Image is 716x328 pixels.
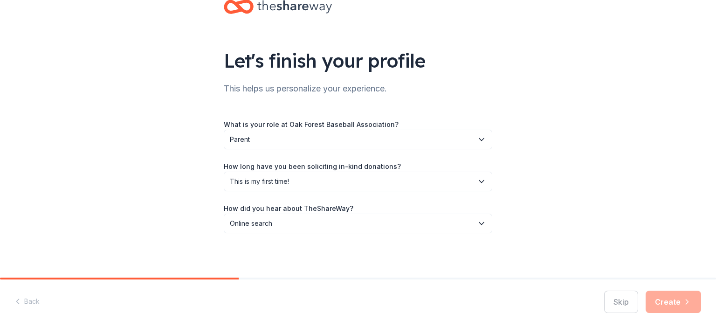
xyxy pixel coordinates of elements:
[230,218,473,229] span: Online search
[224,120,399,129] label: What is your role at Oak Forest Baseball Association?
[230,176,473,187] span: This is my first time!
[224,204,353,213] label: How did you hear about TheShareWay?
[224,130,492,149] button: Parent
[224,48,492,74] div: Let's finish your profile
[230,134,473,145] span: Parent
[224,81,492,96] div: This helps us personalize your experience.
[224,214,492,233] button: Online search
[224,172,492,191] button: This is my first time!
[224,162,401,171] label: How long have you been soliciting in-kind donations?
